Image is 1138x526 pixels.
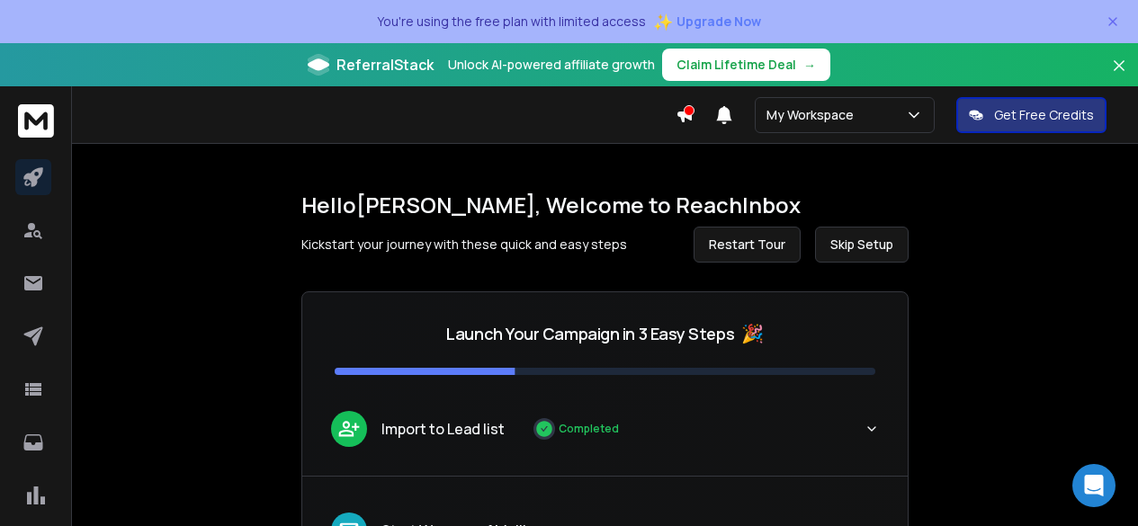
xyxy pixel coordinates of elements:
button: leadImport to Lead listCompleted [302,397,908,476]
p: Get Free Credits [994,106,1094,124]
span: Skip Setup [830,236,893,254]
button: Close banner [1107,54,1131,97]
p: Kickstart your journey with these quick and easy steps [301,236,627,254]
span: 🎉 [741,321,764,346]
button: Restart Tour [694,227,801,263]
p: Import to Lead list [381,418,505,440]
p: Completed [559,422,619,436]
span: Upgrade Now [677,13,761,31]
button: Claim Lifetime Deal→ [662,49,830,81]
button: Get Free Credits [956,97,1107,133]
button: Skip Setup [815,227,909,263]
h1: Hello [PERSON_NAME] , Welcome to ReachInbox [301,191,909,219]
span: ✨ [653,9,673,34]
p: Launch Your Campaign in 3 Easy Steps [446,321,734,346]
p: You're using the free plan with limited access [377,13,646,31]
div: Open Intercom Messenger [1072,464,1116,507]
span: → [803,56,816,74]
p: My Workspace [766,106,861,124]
img: lead [337,417,361,440]
p: Unlock AI-powered affiliate growth [448,56,655,74]
span: ReferralStack [336,54,434,76]
button: ✨Upgrade Now [653,4,761,40]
